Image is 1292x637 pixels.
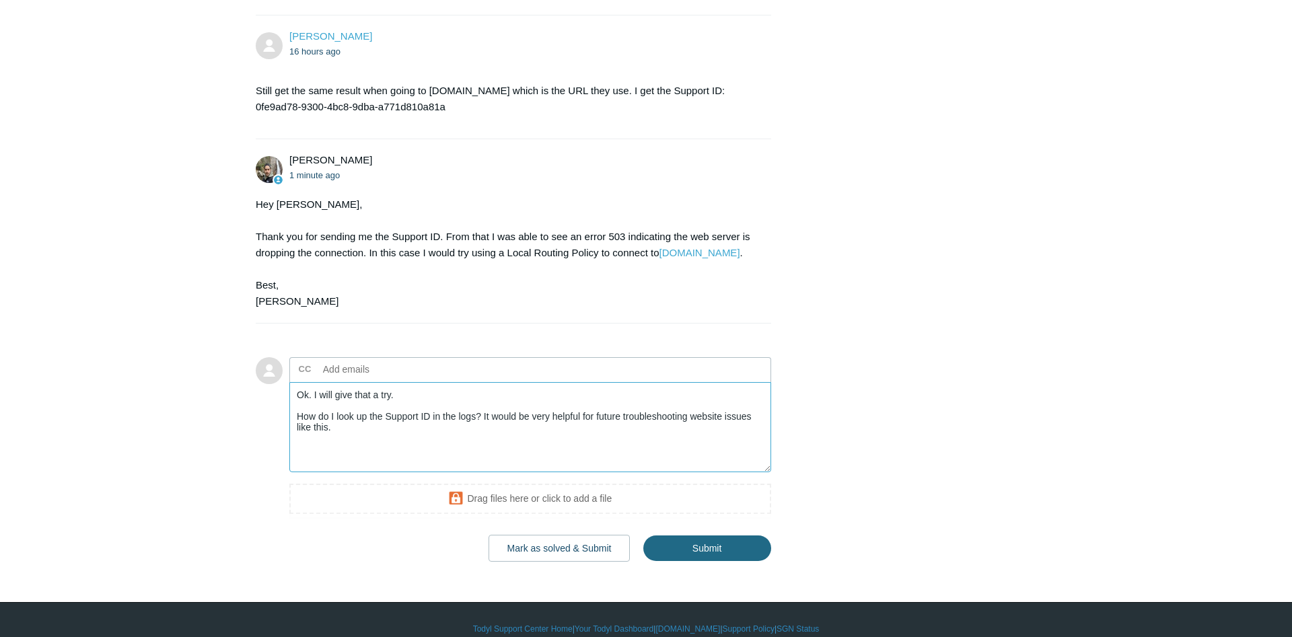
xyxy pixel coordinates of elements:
[256,83,758,115] p: Still get the same result when going to [DOMAIN_NAME] which is the URL they use. I get the Suppor...
[318,359,462,379] input: Add emails
[289,46,340,57] time: 08/20/2025, 17:09
[643,535,771,561] input: Submit
[489,535,631,562] button: Mark as solved & Submit
[289,30,372,42] span: Thomas Bickford
[575,623,653,635] a: Your Todyl Dashboard
[655,623,720,635] a: [DOMAIN_NAME]
[777,623,819,635] a: SGN Status
[289,30,372,42] a: [PERSON_NAME]
[256,196,758,309] div: Hey [PERSON_NAME], Thank you for sending me the Support ID. From that I was able to see an error ...
[659,247,740,258] a: [DOMAIN_NAME]
[473,623,573,635] a: Todyl Support Center Home
[289,170,340,180] time: 08/21/2025, 09:53
[289,382,771,473] textarea: Add your reply
[299,359,312,379] label: CC
[289,154,372,165] span: Michael Tjader
[256,623,1036,635] div: | | | |
[723,623,775,635] a: Support Policy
